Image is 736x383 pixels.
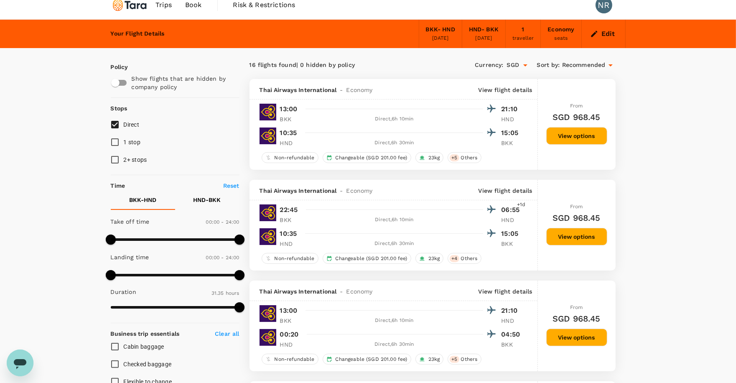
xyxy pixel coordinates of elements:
p: HND [502,216,522,224]
span: Direct [124,121,140,128]
p: BKK [280,115,301,123]
p: HND [502,115,522,123]
p: 15:05 [502,128,522,138]
span: Changeable (SGD 201.00 fee) [332,356,411,363]
p: BKK [280,317,301,325]
span: From [570,304,583,310]
p: View flight details [479,287,532,296]
p: View flight details [479,186,532,195]
p: HND - BKK [194,196,221,204]
div: +5Others [448,152,481,163]
span: Non-refundable [271,356,318,363]
span: Cabin baggage [124,343,164,350]
div: Non-refundable [262,354,318,365]
div: Direct , 6h 10min [306,115,483,123]
p: View flight details [479,86,532,94]
img: TG [260,228,276,245]
span: Thai Airways International [260,186,337,195]
span: Others [458,154,481,161]
p: Policy [111,63,118,71]
button: Edit [588,27,619,41]
p: BKK [502,340,522,349]
span: Others [458,356,481,363]
span: Changeable (SGD 201.00 fee) [332,255,411,262]
p: 04:50 [502,329,522,340]
div: 23kg [415,253,444,264]
span: + 5 [450,356,459,363]
img: TG [260,329,276,346]
div: Your Flight Details [111,29,165,38]
span: Others [458,255,481,262]
div: Direct , 6h 10min [306,216,483,224]
span: + 4 [450,255,459,262]
div: Direct , 6h 10min [306,317,483,325]
button: View options [546,329,607,346]
p: 10:35 [280,128,297,138]
span: Non-refundable [271,255,318,262]
div: Direct , 6h 30min [306,139,483,147]
span: Recommended [562,61,606,70]
p: 13:00 [280,104,298,114]
span: Economy [346,287,373,296]
div: [DATE] [432,34,449,43]
p: BKK [502,139,522,147]
span: Changeable (SGD 201.00 fee) [332,154,411,161]
p: 06:55 [502,205,522,215]
p: 22:45 [280,205,298,215]
iframe: Button to launch messaging window [7,350,33,376]
span: Economy [346,186,373,195]
span: Non-refundable [271,154,318,161]
span: - [336,86,346,94]
span: 00:00 - 24:00 [206,255,239,260]
div: traveller [512,34,534,43]
div: Direct , 6h 30min [306,340,483,349]
span: +1d [517,201,525,209]
div: 23kg [415,354,444,365]
span: 23kg [425,154,443,161]
span: + 5 [450,154,459,161]
div: Changeable (SGD 201.00 fee) [323,152,411,163]
p: HND [502,317,522,325]
p: Time [111,181,125,190]
span: Thai Airways International [260,287,337,296]
div: 16 flights found | 0 hidden by policy [250,61,433,70]
span: From [570,204,583,209]
p: 15:05 [502,229,522,239]
div: BKK - HND [426,25,455,34]
button: View options [546,127,607,145]
div: Non-refundable [262,152,318,163]
p: Landing time [111,253,149,261]
p: 00:20 [280,329,299,340]
span: 00:00 - 24:00 [206,219,239,225]
h6: SGD 968.45 [553,110,601,124]
p: HND [280,240,301,248]
span: From [570,103,583,109]
img: TG [260,204,276,221]
div: Non-refundable [262,253,318,264]
img: TG [260,104,276,120]
strong: Business trip essentials [111,330,180,337]
p: Show flights that are hidden by company policy [132,74,234,91]
div: Changeable (SGD 201.00 fee) [323,253,411,264]
span: 1 stop [124,139,141,146]
p: 13:00 [280,306,298,316]
span: 2+ stops [124,156,147,163]
span: 23kg [425,255,443,262]
div: seats [555,34,568,43]
p: Take off time [111,217,150,226]
p: 21:10 [502,306,522,316]
span: Checked baggage [124,361,172,368]
button: Open [520,59,531,71]
div: Direct , 6h 30min [306,240,483,248]
div: [DATE] [476,34,492,43]
p: Clear all [215,329,239,338]
div: 1 [522,25,525,34]
span: Currency : [475,61,503,70]
img: TG [260,128,276,144]
p: BKK [280,216,301,224]
span: Economy [346,86,373,94]
span: Thai Airways International [260,86,337,94]
p: BKK [502,240,522,248]
strong: Stops [111,105,127,112]
span: 31.35 hours [211,290,239,296]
